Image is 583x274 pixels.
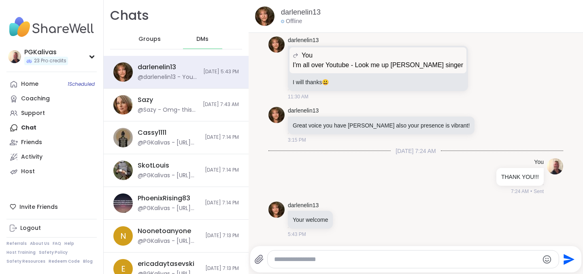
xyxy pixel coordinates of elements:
[83,259,93,264] a: Blog
[138,204,200,212] div: @PGKalivas - [URL][DOMAIN_NAME]
[547,158,563,174] img: https://sharewell-space-live.sfo3.digitaloceanspaces.com/user-generated/a1f4ef1c-a754-44c7-bd4e-2...
[24,48,68,57] div: PGKalivas
[205,134,239,141] span: [DATE] 7:14 PM
[293,121,470,130] p: Great voice you have [PERSON_NAME] also your presence is vibrant!
[205,265,239,272] span: [DATE] 7:13 PM
[21,80,38,88] div: Home
[138,237,200,245] div: @PGKalivas - [URL][DOMAIN_NAME]
[34,57,66,64] span: 23 Pro credits
[274,255,538,263] textarea: Type your message
[30,241,49,246] a: About Us
[281,17,302,25] div: Offline
[288,231,306,238] span: 5:43 PM
[6,259,45,264] a: Safety Resources
[68,81,95,87] span: 1 Scheduled
[293,216,328,224] p: Your welcome
[6,13,97,41] img: ShareWell Nav Logo
[281,7,321,17] a: darlenelin13
[391,147,440,155] span: [DATE] 7:24 AM
[6,241,27,246] a: Referrals
[21,153,43,161] div: Activity
[138,194,190,203] div: PhoenixRising83
[6,91,97,106] a: Coaching
[6,200,97,214] div: Invite Friends
[138,172,200,180] div: @PGKalivas - [URL][DOMAIN_NAME]
[39,250,68,255] a: Safety Policy
[534,188,544,195] span: Sent
[205,232,239,239] span: [DATE] 7:13 PM
[53,241,61,246] a: FAQ
[268,202,285,218] img: https://sharewell-space-live.sfo3.digitaloceanspaces.com/user-generated/6cbcace5-f519-4f95-90c4-2...
[138,128,166,137] div: Cassy1111
[501,173,539,181] p: THANK YOU!!!
[21,109,45,117] div: Support
[6,106,97,121] a: Support
[120,230,126,242] span: N
[113,128,133,147] img: https://sharewell-space-live.sfo3.digitaloceanspaces.com/user-generated/a8017849-476b-49c5-a792-9...
[288,93,309,100] span: 11:30 AM
[534,158,544,166] h4: You
[138,227,191,236] div: Noonetoanyone
[511,188,529,195] span: 7:24 AM
[49,259,80,264] a: Redeem Code
[559,250,577,268] button: Send
[6,250,36,255] a: Host Training
[288,36,319,45] a: darlenelin13
[203,68,239,75] span: [DATE] 5:43 PM
[542,255,552,264] button: Emoji picker
[268,36,285,53] img: https://sharewell-space-live.sfo3.digitaloceanspaces.com/user-generated/6cbcace5-f519-4f95-90c4-2...
[21,138,42,147] div: Friends
[138,139,200,147] div: @PGKalivas - [URL][DOMAIN_NAME]
[205,200,239,206] span: [DATE] 7:14 PM
[288,202,319,210] a: darlenelin13
[113,62,133,82] img: https://sharewell-space-live.sfo3.digitaloceanspaces.com/user-generated/6cbcace5-f519-4f95-90c4-2...
[113,161,133,180] img: https://sharewell-space-live.sfo3.digitaloceanspaces.com/user-generated/8f456609-e4de-46c1-a935-4...
[322,79,329,85] span: 😃
[20,224,41,232] div: Logout
[293,60,463,70] p: I'm all over Youtube - Look me up [PERSON_NAME] singer
[302,51,313,60] span: You
[288,107,319,115] a: darlenelin13
[138,35,161,43] span: Groups
[138,96,153,104] div: Sazy
[138,259,194,268] div: ericadaytasevski
[6,221,97,236] a: Logout
[21,168,35,176] div: Host
[113,193,133,213] img: https://sharewell-space-live.sfo3.digitaloceanspaces.com/user-generated/603f1f02-93ca-4187-be66-9...
[8,50,21,63] img: PGKalivas
[293,78,463,86] p: I will thanks
[196,35,209,43] span: DMs
[6,77,97,91] a: Home1Scheduled
[21,95,50,103] div: Coaching
[138,63,176,72] div: darlenelin13
[113,95,133,115] img: https://sharewell-space-live.sfo3.digitaloceanspaces.com/user-generated/f7e7b9c2-e837-46f3-82ec-1...
[6,164,97,179] a: Host
[138,161,169,170] div: SkotLouis
[530,188,532,195] span: •
[64,241,74,246] a: Help
[203,101,239,108] span: [DATE] 7:43 AM
[6,150,97,164] a: Activity
[138,73,198,81] div: @darlenelin13 - Your welcome
[138,106,198,114] div: @Sazy - Omg~ this made my day. Can’t wait for some intense positivity of hope❤️‍🩹
[6,135,97,150] a: Friends
[110,6,149,25] h1: Chats
[205,167,239,174] span: [DATE] 7:14 PM
[255,6,274,26] img: https://sharewell-space-live.sfo3.digitaloceanspaces.com/user-generated/6cbcace5-f519-4f95-90c4-2...
[288,136,306,144] span: 3:15 PM
[268,107,285,123] img: https://sharewell-space-live.sfo3.digitaloceanspaces.com/user-generated/6cbcace5-f519-4f95-90c4-2...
